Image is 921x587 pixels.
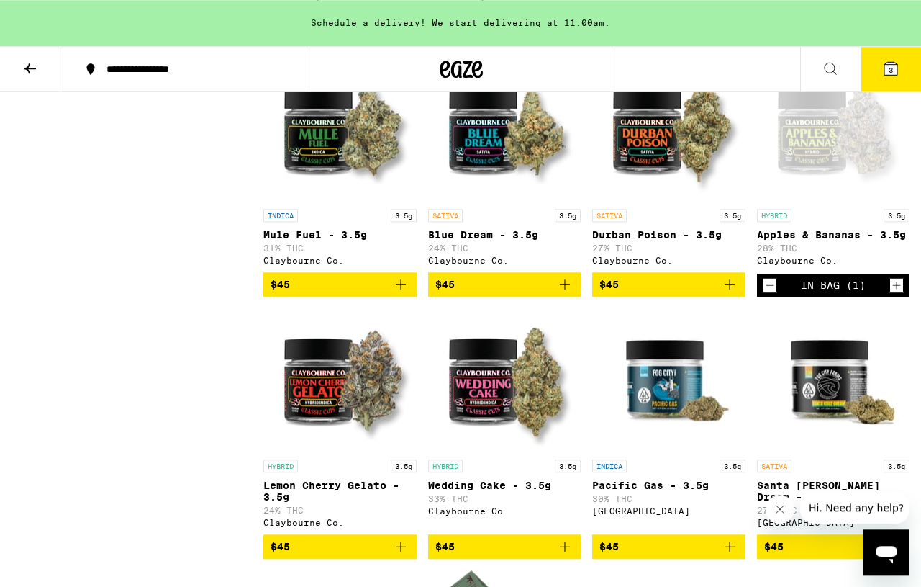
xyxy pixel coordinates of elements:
p: Santa [PERSON_NAME] Dream - 3.5g [757,480,910,503]
img: Claybourne Co. - Blue Dream - 3.5g [432,58,576,202]
img: Claybourne Co. - Wedding Cake - 3.5g [432,308,576,452]
p: Mule Fuel - 3.5g [263,229,417,241]
p: SATIVA [592,209,627,222]
p: 3.5g [884,209,909,222]
p: 24% THC [428,243,581,253]
p: 3.5g [391,460,417,472]
span: $45 [599,541,619,552]
p: HYBRID [757,209,791,222]
div: In Bag (1) [801,279,866,291]
span: $45 [271,279,290,290]
div: Claybourne Co. [263,256,417,265]
p: HYBRID [263,460,298,472]
button: Add to bag [428,534,581,559]
p: Blue Dream - 3.5g [428,229,581,241]
button: Decrement [763,278,777,292]
a: Open page for Santa Cruz Dream - 3.5g from Fog City Farms [757,308,910,534]
p: 30% THC [592,494,745,503]
span: $45 [764,541,784,552]
div: Claybourne Co. [757,256,910,265]
img: Fog City Farms - Pacific Gas - 3.5g [596,308,740,452]
button: Add to bag [263,534,417,559]
p: Pacific Gas - 3.5g [592,480,745,491]
p: INDICA [592,460,627,472]
img: Claybourne Co. - Durban Poison - 3.5g [596,58,740,202]
p: 27% THC [757,506,910,515]
div: Claybourne Co. [263,518,417,527]
img: Claybourne Co. - Mule Fuel - 3.5g [268,58,412,202]
button: Increment [889,278,904,292]
div: Claybourne Co. [592,256,745,265]
div: [GEOGRAPHIC_DATA] [592,506,745,516]
div: Claybourne Co. [428,256,581,265]
p: Lemon Cherry Gelato - 3.5g [263,480,417,503]
a: Open page for Blue Dream - 3.5g from Claybourne Co. [428,58,581,272]
p: 3.5g [884,460,909,472]
a: Open page for Mule Fuel - 3.5g from Claybourne Co. [263,58,417,272]
button: Add to bag [592,272,745,297]
button: Add to bag [428,272,581,297]
p: 24% THC [263,506,417,515]
span: $45 [435,279,455,290]
iframe: Close message [766,495,794,524]
span: $45 [271,541,290,552]
a: Open page for Lemon Cherry Gelato - 3.5g from Claybourne Co. [263,308,417,534]
button: Add to bag [263,272,417,297]
a: Open page for Durban Poison - 3.5g from Claybourne Co. [592,58,745,272]
button: Add to bag [592,534,745,559]
img: Claybourne Co. - Lemon Cherry Gelato - 3.5g [268,308,412,452]
a: Open page for Wedding Cake - 3.5g from Claybourne Co. [428,308,581,534]
p: Apples & Bananas - 3.5g [757,229,910,241]
div: [GEOGRAPHIC_DATA] [757,518,910,527]
span: 3 [889,66,893,74]
p: 28% THC [757,243,910,253]
p: Durban Poison - 3.5g [592,229,745,241]
button: Add to bag [757,534,910,559]
p: INDICA [263,209,298,222]
p: 3.5g [555,460,581,472]
p: SATIVA [757,460,791,472]
p: 3.5g [391,209,417,222]
iframe: Button to launch messaging window [863,529,909,575]
p: 3.5g [720,209,745,222]
span: $45 [599,279,619,290]
p: 27% THC [592,243,745,253]
img: Fog City Farms - Santa Cruz Dream - 3.5g [761,308,905,452]
button: 3 [861,47,921,91]
div: Claybourne Co. [428,506,581,516]
iframe: Message from company [800,492,909,524]
p: 3.5g [720,460,745,472]
p: 31% THC [263,243,417,253]
p: 33% THC [428,494,581,503]
p: 3.5g [555,209,581,222]
span: $45 [435,541,455,552]
p: HYBRID [428,460,463,472]
a: Open page for Apples & Bananas - 3.5g from Claybourne Co. [757,58,910,274]
p: Wedding Cake - 3.5g [428,480,581,491]
a: Open page for Pacific Gas - 3.5g from Fog City Farms [592,308,745,534]
p: SATIVA [428,209,463,222]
